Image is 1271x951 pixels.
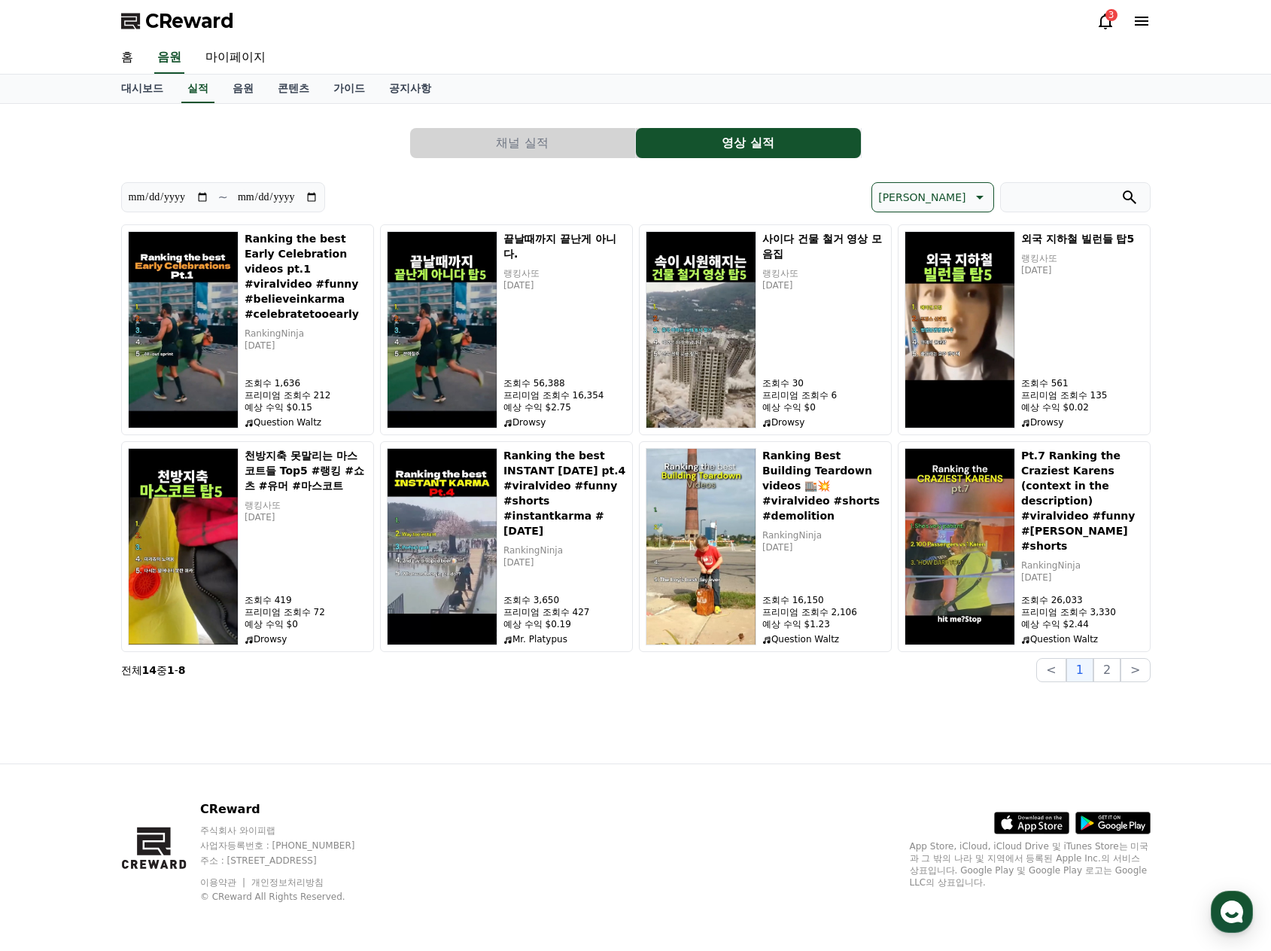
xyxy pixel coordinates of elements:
[1021,618,1144,630] p: 예상 수익 $2.44
[245,401,367,413] p: 예상 수익 $0.15
[1021,416,1144,428] p: Drowsy
[109,75,175,103] a: 대시보드
[762,377,885,389] p: 조회수 30
[762,594,885,606] p: 조회수 16,150
[1021,389,1144,401] p: 프리미엄 조회수 135
[646,231,756,428] img: 사이다 건물 철거 영상 모음집
[503,618,626,630] p: 예상 수익 $0.19
[639,441,892,652] button: Ranking Best Building Teardown videos 🏬💥 #viralvideo #shorts #demolition Ranking Best Building Te...
[503,279,626,291] p: [DATE]
[218,188,228,206] p: ~
[762,541,885,553] p: [DATE]
[639,224,892,435] button: 사이다 건물 철거 영상 모음집 사이다 건물 철거 영상 모음집 랭킹사또 [DATE] 조회수 30 프리미엄 조회수 6 예상 수익 $0 Drowsy
[905,448,1015,645] img: Pt.7 Ranking the Craziest Karens (context in the description) #viralvideo #funny #karen #shorts
[905,231,1015,428] img: 외국 지하철 빌런들 탑5
[1021,377,1144,389] p: 조회수 561
[245,328,367,340] p: RankingNinja
[245,499,367,511] p: 랭킹사또
[898,441,1151,652] button: Pt.7 Ranking the Craziest Karens (context in the description) #viralvideo #funny #karen #shorts P...
[154,42,184,74] a: 음원
[121,663,186,678] p: 전체 중 -
[145,9,234,33] span: CReward
[200,825,384,837] p: 주식회사 와이피랩
[1120,658,1150,682] button: >
[762,401,885,413] p: 예상 수익 $0
[762,606,885,618] p: 프리미엄 조회수 2,106
[245,389,367,401] p: 프리미엄 조회수 212
[200,877,248,888] a: 이용약관
[167,664,175,676] strong: 1
[245,511,367,523] p: [DATE]
[142,664,157,676] strong: 14
[377,75,443,103] a: 공지사항
[99,477,194,515] a: 대화
[878,187,965,208] p: [PERSON_NAME]
[762,529,885,541] p: RankingNinja
[503,544,626,556] p: RankingNinja
[128,448,239,645] img: 천방지축 못말리는 마스코트들 Top5 #랭킹 #쇼츠 #유머 #마스코트
[1021,448,1144,553] h5: Pt.7 Ranking the Craziest Karens (context in the description) #viralvideo #funny #[PERSON_NAME] #...
[128,231,239,428] img: Ranking the best Early Celebration videos pt.1 #viralvideo #funny #believeinkarma #celebratetooearly
[503,594,626,606] p: 조회수 3,650
[1021,572,1144,584] p: [DATE]
[251,877,324,888] a: 개인정보처리방침
[898,224,1151,435] button: 외국 지하철 빌런들 탑5 외국 지하철 빌런들 탑5 랭킹사또 [DATE] 조회수 561 프리미엄 조회수 135 예상 수익 $0.02 Drowsy
[245,618,367,630] p: 예상 수익 $0
[762,267,885,279] p: 랭킹사또
[503,267,626,279] p: 랭킹사또
[762,279,885,291] p: [DATE]
[762,448,885,523] h5: Ranking Best Building Teardown videos 🏬💥 #viralvideo #shorts #demolition
[194,477,289,515] a: 설정
[646,448,756,645] img: Ranking Best Building Teardown videos 🏬💥 #viralvideo #shorts #demolition
[1066,658,1093,682] button: 1
[762,416,885,428] p: Drowsy
[200,855,384,867] p: 주소 : [STREET_ADDRESS]
[1093,658,1120,682] button: 2
[245,448,367,493] h5: 천방지축 못말리는 마스코트들 Top5 #랭킹 #쇼츠 #유머 #마스코트
[1021,252,1144,264] p: 랭킹사또
[1021,594,1144,606] p: 조회수 26,033
[138,501,156,513] span: 대화
[762,231,885,261] h5: 사이다 건물 철거 영상 모음집
[636,128,862,158] a: 영상 실적
[762,633,885,645] p: Question Waltz
[121,441,374,652] button: 천방지축 못말리는 마스코트들 Top5 #랭킹 #쇼츠 #유머 #마스코트 천방지축 못말리는 마스코트들 Top5 #랭킹 #쇼츠 #유머 #마스코트 랭킹사또 [DATE] 조회수 419...
[200,840,384,852] p: 사업자등록번호 : [PHONE_NUMBER]
[266,75,321,103] a: 콘텐츠
[410,128,636,158] a: 채널 실적
[503,448,626,538] h5: Ranking the best INSTANT [DATE] pt.4 #viralvideo #funny #shorts #instantkarma #[DATE]
[245,416,367,428] p: Question Waltz
[503,556,626,568] p: [DATE]
[245,231,367,322] h5: Ranking the best Early Celebration videos pt.1 #viralvideo #funny #believeinkarma #celebratetooearly
[503,633,626,645] p: Mr. Platypus
[1021,231,1144,246] h5: 외국 지하철 빌런들 탑5
[181,75,214,103] a: 실적
[220,75,266,103] a: 음원
[1021,633,1144,645] p: Question Waltz
[503,606,626,618] p: 프리미엄 조회수 427
[109,42,145,74] a: 홈
[380,224,633,435] button: 끝날때까지 끝난게 아니다. 끝날때까지 끝난게 아니다. 랭킹사또 [DATE] 조회수 56,388 프리미엄 조회수 16,354 예상 수익 $2.75 Drowsy
[762,618,885,630] p: 예상 수익 $1.23
[1036,658,1066,682] button: <
[762,389,885,401] p: 프리미엄 조회수 6
[503,401,626,413] p: 예상 수익 $2.75
[245,340,367,352] p: [DATE]
[1021,606,1144,618] p: 프리미엄 조회수 3,330
[245,606,367,618] p: 프리미엄 조회수 72
[1105,9,1117,21] div: 3
[636,128,861,158] button: 영상 실적
[1096,12,1114,30] a: 3
[200,891,384,903] p: © CReward All Rights Reserved.
[193,42,278,74] a: 마이페이지
[233,500,251,512] span: 설정
[503,377,626,389] p: 조회수 56,388
[871,182,993,212] button: [PERSON_NAME]
[121,9,234,33] a: CReward
[1021,401,1144,413] p: 예상 수익 $0.02
[910,840,1151,889] p: App Store, iCloud, iCloud Drive 및 iTunes Store는 미국과 그 밖의 나라 및 지역에서 등록된 Apple Inc.의 서비스 상표입니다. Goo...
[5,477,99,515] a: 홈
[200,800,384,818] p: CReward
[178,664,186,676] strong: 8
[245,633,367,645] p: Drowsy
